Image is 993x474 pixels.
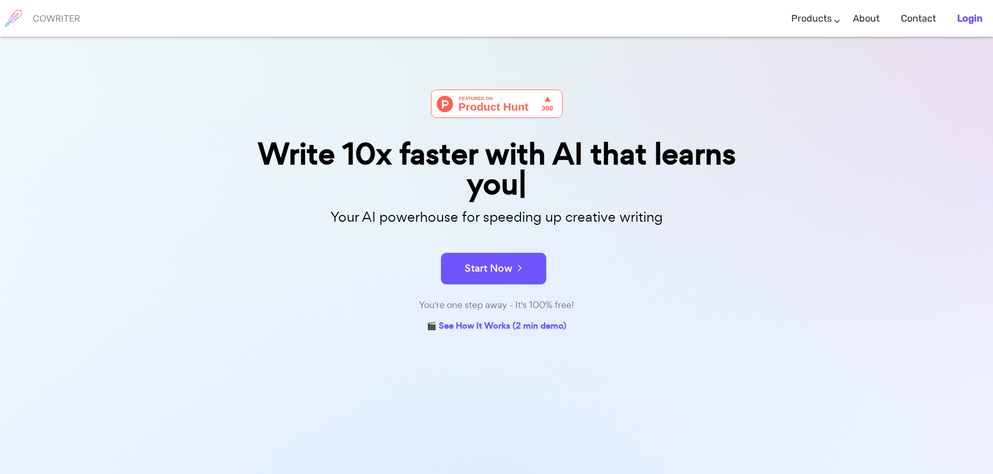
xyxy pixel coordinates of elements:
[233,298,760,313] div: You're one step away - It's 100% free!
[957,3,982,34] a: Login
[233,139,760,199] div: Write 10x faster with AI that learns you
[853,3,880,34] a: About
[791,3,832,34] a: Products
[33,14,80,23] h6: COWRITER
[901,3,936,34] a: Contact
[233,206,760,229] p: Your AI powerhouse for speeding up creative writing
[957,13,982,24] b: Login
[441,253,546,284] button: Start Now
[431,90,563,118] img: Cowriter - Your AI buddy for speeding up creative writing | Product Hunt
[427,319,566,335] a: 🎬 See How It Works (2 min demo)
